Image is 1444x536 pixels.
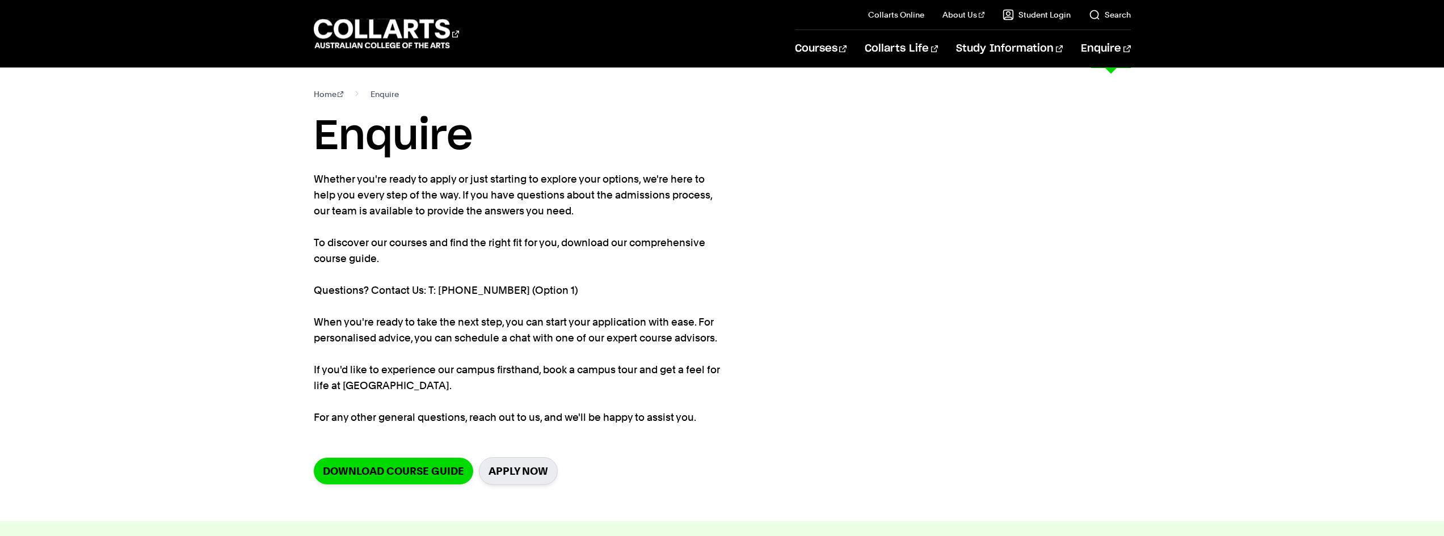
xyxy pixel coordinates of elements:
[371,86,399,102] span: Enquire
[942,9,984,20] a: About Us
[314,111,1131,162] h1: Enquire
[479,457,558,485] a: Apply Now
[956,30,1063,67] a: Study Information
[795,30,847,67] a: Courses
[314,86,344,102] a: Home
[1003,9,1071,20] a: Student Login
[314,458,473,484] a: Download Course Guide
[868,9,924,20] a: Collarts Online
[314,171,728,425] p: Whether you're ready to apply or just starting to explore your options, we're here to help you ev...
[314,18,459,50] div: Go to homepage
[865,30,938,67] a: Collarts Life
[1081,30,1130,67] a: Enquire
[1089,9,1131,20] a: Search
